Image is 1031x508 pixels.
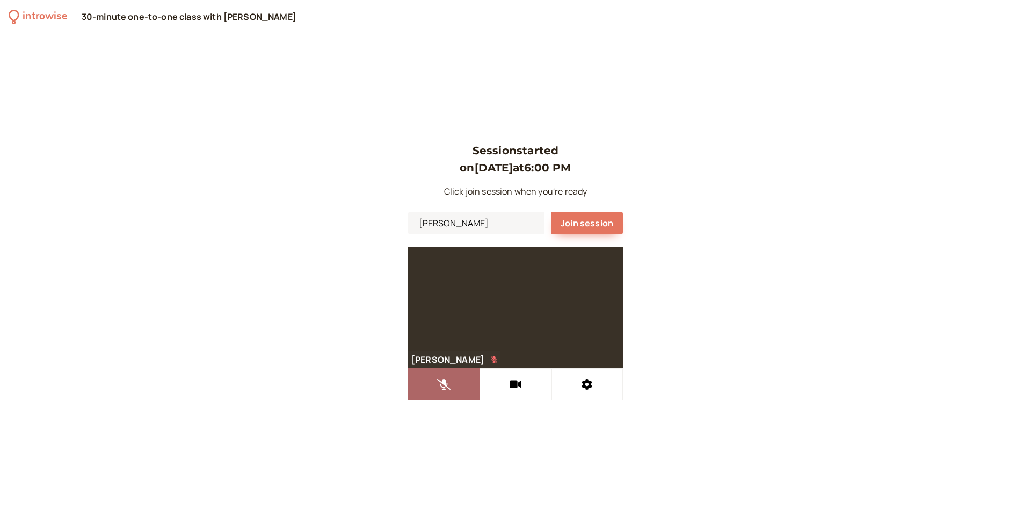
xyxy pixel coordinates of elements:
div: [PERSON_NAME] [408,355,488,365]
button: Unmute audio [408,368,480,400]
button: Turn off video [480,368,551,400]
button: Join session [551,212,623,234]
input: Your Name [408,212,544,234]
button: Settings [551,368,623,400]
div: introwise [23,9,67,25]
h3: Session started on [DATE] at 6:00 PM [408,142,623,177]
p: Click join session when you're ready [408,185,623,199]
span: Join session [561,217,613,229]
div: 30-minute one-to-one class with [PERSON_NAME] [82,11,296,23]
